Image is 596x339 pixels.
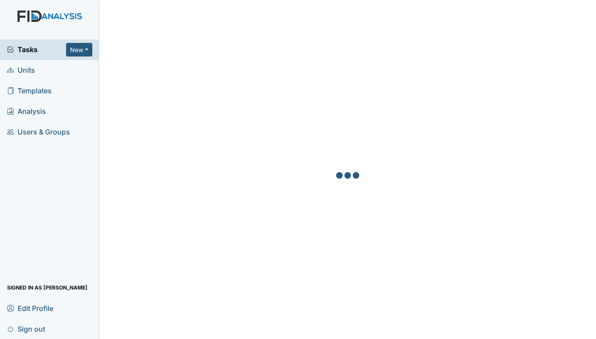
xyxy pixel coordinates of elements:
span: Edit Profile [7,301,53,315]
button: New [66,43,92,56]
span: Units [7,64,35,77]
span: Signed in as [PERSON_NAME] [7,281,88,294]
span: Templates [7,84,52,98]
span: Users & Groups [7,125,70,139]
span: Sign out [7,322,45,335]
span: Analysis [7,105,46,118]
a: Tasks [7,44,66,55]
